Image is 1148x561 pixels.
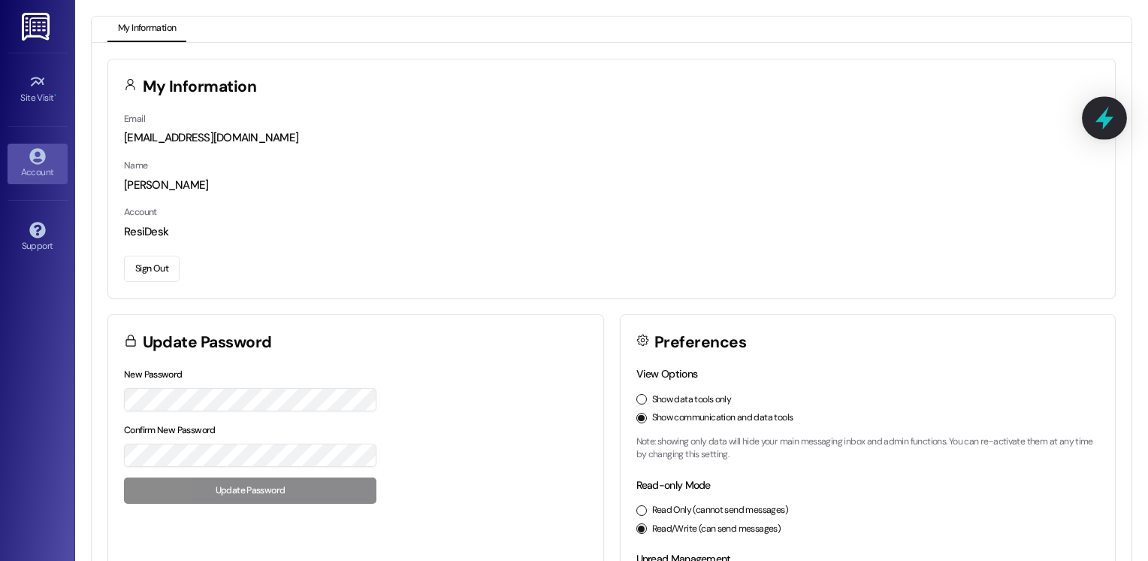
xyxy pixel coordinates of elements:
img: ResiDesk Logo [22,13,53,41]
label: Read/Write (can send messages) [652,523,781,536]
div: ResiDesk [124,224,1099,240]
div: [EMAIL_ADDRESS][DOMAIN_NAME] [124,130,1099,146]
span: • [54,90,56,101]
p: Note: showing only data will hide your main messaging inbox and admin functions. You can re-activ... [636,435,1100,462]
label: Account [124,206,157,218]
label: New Password [124,368,183,381]
h3: Preferences [654,335,746,350]
label: Name [124,159,148,171]
label: Email [124,113,145,125]
label: Show data tools only [652,393,732,407]
label: Read-only Mode [636,478,711,492]
a: Account [8,144,68,184]
label: Confirm New Password [124,424,216,436]
label: Show communication and data tools [652,411,793,425]
button: Sign Out [124,256,180,282]
button: My Information [107,17,186,42]
h3: Update Password [143,335,272,350]
h3: My Information [143,79,257,95]
label: Read Only (cannot send messages) [652,504,788,517]
a: Site Visit • [8,69,68,110]
a: Support [8,217,68,258]
div: [PERSON_NAME] [124,177,1099,193]
label: View Options [636,367,698,381]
